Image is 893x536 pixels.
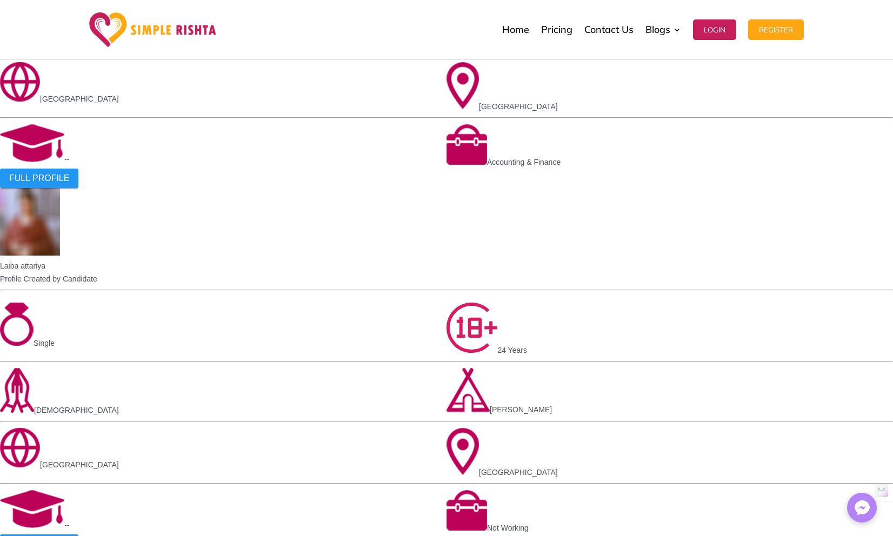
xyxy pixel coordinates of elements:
[34,339,55,347] span: Single
[645,3,681,57] a: Blogs
[693,3,736,57] a: Login
[497,346,527,354] span: 24 Years
[40,460,119,469] span: [GEOGRAPHIC_DATA]
[748,3,804,57] a: Register
[748,19,804,40] button: Register
[64,521,69,530] span: --
[9,173,69,183] span: FULL PROFILE
[34,406,119,414] span: [DEMOGRAPHIC_DATA]
[851,497,873,519] img: Messenger
[502,3,529,57] a: Home
[490,405,552,414] span: [PERSON_NAME]
[584,3,634,57] a: Contact Us
[64,155,69,164] span: --
[479,102,558,111] span: [GEOGRAPHIC_DATA]
[541,3,572,57] a: Pricing
[487,158,561,166] span: Accounting & Finance
[693,19,736,40] button: Login
[40,95,119,103] span: [GEOGRAPHIC_DATA]
[487,524,529,532] span: Not Working
[479,468,558,477] span: [GEOGRAPHIC_DATA]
